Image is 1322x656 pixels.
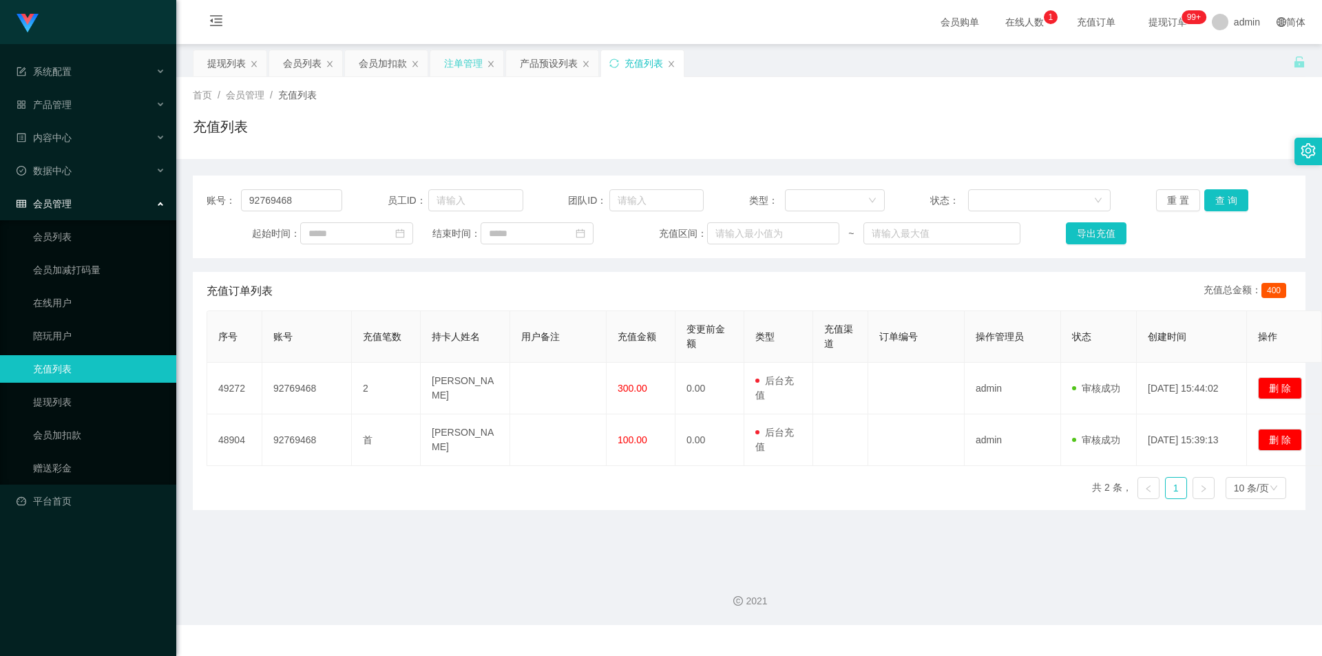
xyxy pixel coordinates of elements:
[17,165,72,176] span: 数据中心
[1049,10,1053,24] p: 1
[262,363,352,414] td: 92769468
[17,67,26,76] i: 图标: form
[487,60,495,68] i: 图标: close
[226,89,264,100] span: 会员管理
[33,256,165,284] a: 会员加减打码量
[218,89,220,100] span: /
[1070,17,1122,27] span: 充值订单
[1156,189,1200,211] button: 重 置
[207,283,273,299] span: 充值订单列表
[1137,414,1247,466] td: [DATE] 15:39:13
[1258,331,1277,342] span: 操作
[618,434,647,445] span: 100.00
[1144,485,1153,493] i: 图标: left
[270,89,273,100] span: /
[618,331,656,342] span: 充值金额
[1165,477,1187,499] li: 1
[1293,56,1305,68] i: 图标: unlock
[568,193,609,208] span: 团队ID：
[1044,10,1058,24] sup: 1
[1072,383,1120,394] span: 审核成功
[609,189,704,211] input: 请输入
[1066,222,1126,244] button: 导出充值
[278,89,317,100] span: 充值列表
[444,50,483,76] div: 注单管理
[250,60,258,68] i: 图标: close
[17,100,26,109] i: 图标: appstore-o
[582,60,590,68] i: 图标: close
[965,414,1061,466] td: admin
[576,229,585,238] i: 图标: calendar
[17,487,165,515] a: 图标: dashboard平台首页
[33,223,165,251] a: 会员列表
[207,363,262,414] td: 49272
[521,331,560,342] span: 用户备注
[976,331,1024,342] span: 操作管理员
[755,375,794,401] span: 后台充值
[187,594,1311,609] div: 2021
[1137,363,1247,414] td: [DATE] 15:44:02
[33,355,165,383] a: 充值列表
[1182,10,1206,24] sup: 1140
[432,226,481,241] span: 结束时间：
[1277,17,1286,27] i: 图标: global
[675,363,744,414] td: 0.00
[193,1,240,45] i: 图标: menu-fold
[755,331,775,342] span: 类型
[1301,143,1316,158] i: 图标: setting
[863,222,1020,244] input: 请输入最大值
[252,226,300,241] span: 起始时间：
[17,99,72,110] span: 产品管理
[17,66,72,77] span: 系统配置
[17,132,72,143] span: 内容中心
[1204,283,1292,299] div: 充值总金额：
[326,60,334,68] i: 图标: close
[193,89,212,100] span: 首页
[33,421,165,449] a: 会员加扣款
[207,50,246,76] div: 提现列表
[1193,477,1215,499] li: 下一页
[1072,331,1091,342] span: 状态
[1148,331,1186,342] span: 创建时间
[625,50,663,76] div: 充值列表
[241,189,342,211] input: 请输入
[33,454,165,482] a: 赠送彩金
[1072,434,1120,445] span: 审核成功
[262,414,352,466] td: 92769468
[33,388,165,416] a: 提现列表
[930,193,968,208] span: 状态：
[667,60,675,68] i: 图标: close
[1258,377,1302,399] button: 删 除
[733,596,743,606] i: 图标: copyright
[1092,477,1132,499] li: 共 2 条，
[965,363,1061,414] td: admin
[749,193,785,208] span: 类型：
[273,331,293,342] span: 账号
[207,193,241,208] span: 账号：
[1234,478,1269,498] div: 10 条/页
[421,363,510,414] td: [PERSON_NAME]
[755,427,794,452] span: 后台充值
[1258,429,1302,451] button: 删 除
[1142,17,1194,27] span: 提现订单
[352,414,421,466] td: 首
[33,322,165,350] a: 陪玩用户
[411,60,419,68] i: 图标: close
[193,116,248,137] h1: 充值列表
[1270,484,1278,494] i: 图标: down
[879,331,918,342] span: 订单编号
[428,189,523,211] input: 请输入
[17,14,39,33] img: logo.9652507e.png
[17,133,26,142] i: 图标: profile
[824,324,853,349] span: 充值渠道
[686,324,725,349] span: 变更前金额
[388,193,428,208] span: 员工ID：
[675,414,744,466] td: 0.00
[839,226,863,241] span: ~
[421,414,510,466] td: [PERSON_NAME]
[1199,485,1208,493] i: 图标: right
[659,226,707,241] span: 充值区间：
[868,196,877,206] i: 图标: down
[618,383,647,394] span: 300.00
[283,50,322,76] div: 会员列表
